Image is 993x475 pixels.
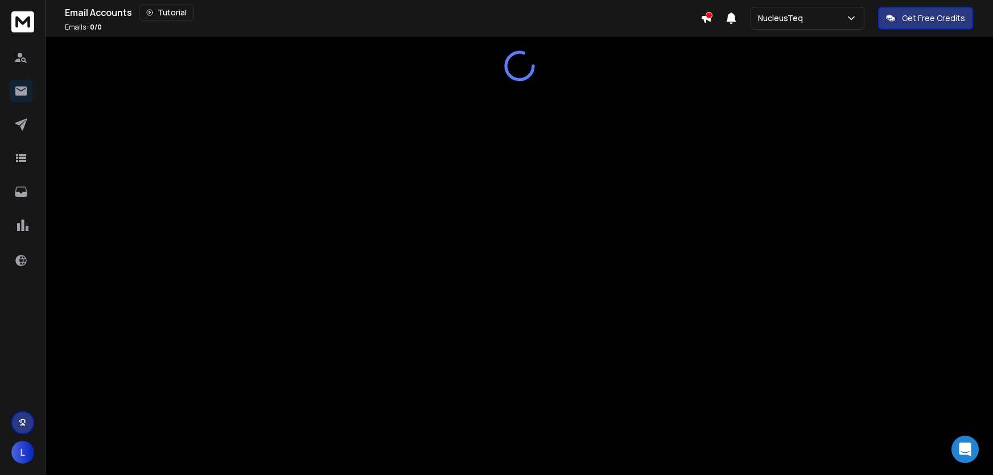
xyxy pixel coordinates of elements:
div: Email Accounts [65,5,701,20]
button: L [11,441,34,464]
p: NucleusTeq [758,13,807,24]
span: 0 / 0 [90,22,102,32]
p: Emails : [65,23,102,32]
button: Tutorial [139,5,194,20]
p: Get Free Credits [902,13,965,24]
button: Get Free Credits [878,7,973,30]
div: Open Intercom Messenger [951,436,979,463]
